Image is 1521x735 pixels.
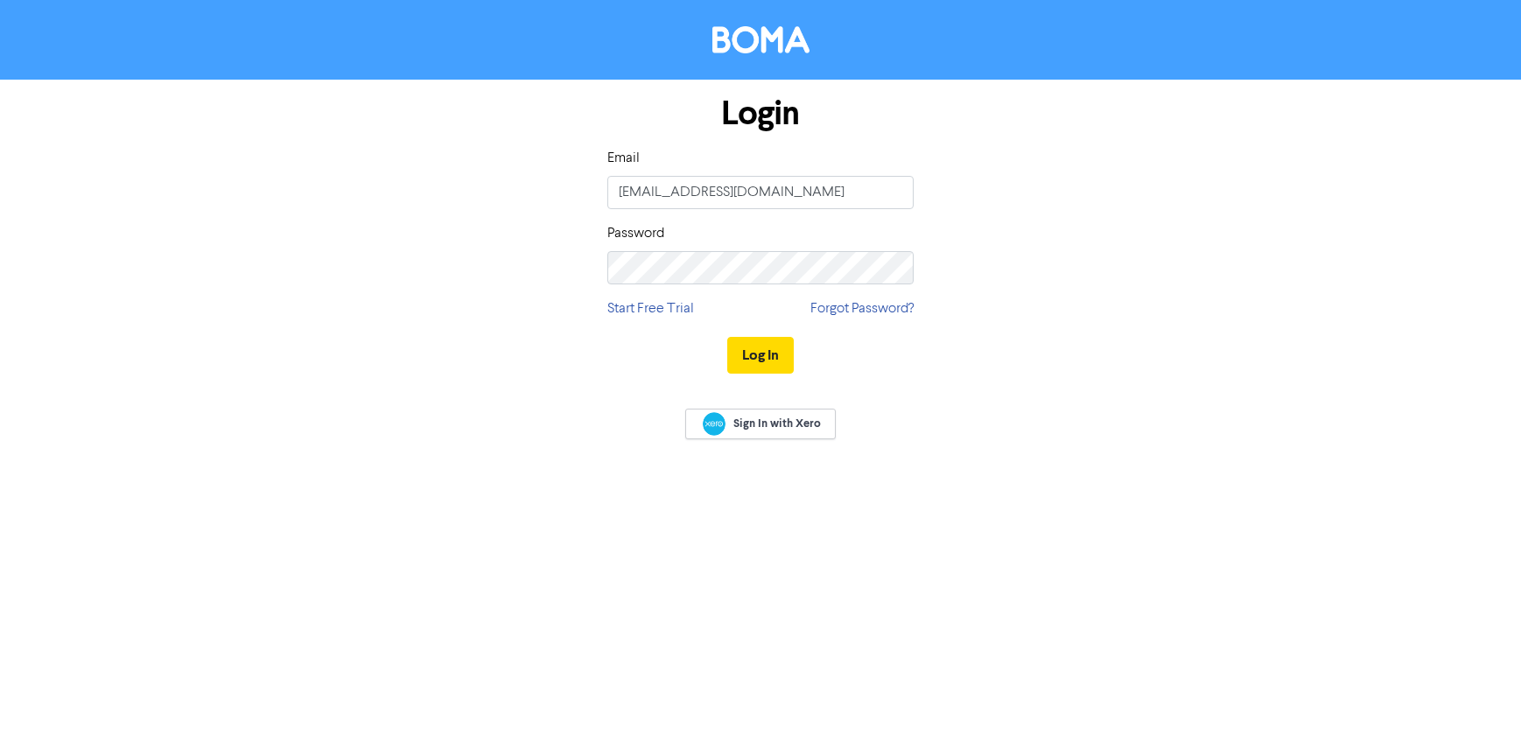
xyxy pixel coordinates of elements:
a: Forgot Password? [810,298,914,319]
a: Sign In with Xero [685,409,836,439]
button: Log In [727,337,794,374]
a: Start Free Trial [607,298,694,319]
label: Password [607,223,664,244]
img: BOMA Logo [712,26,810,53]
span: Sign In with Xero [733,416,821,431]
h1: Login [607,94,914,134]
label: Email [607,148,640,169]
iframe: Chat Widget [1433,651,1521,735]
img: Xero logo [703,412,725,436]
